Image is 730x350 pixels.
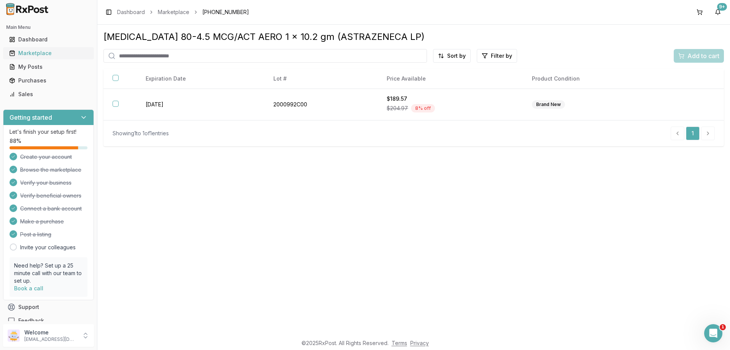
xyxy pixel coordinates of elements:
div: Sales [9,90,88,98]
a: Terms [392,340,407,346]
div: 9+ [717,3,727,11]
td: 2000992C00 [264,89,378,120]
div: My Posts [9,63,88,71]
a: Marketplace [158,8,189,16]
span: Make a purchase [20,218,64,225]
button: Sales [3,88,94,100]
a: My Posts [6,60,91,74]
span: Sort by [447,52,466,60]
a: Dashboard [6,33,91,46]
h3: Getting started [10,113,52,122]
span: Filter by [491,52,512,60]
a: Purchases [6,74,91,87]
span: Connect a bank account [20,205,82,212]
span: $204.97 [387,105,408,112]
a: Sales [6,87,91,101]
img: RxPost Logo [3,3,52,15]
a: Book a call [14,285,43,291]
th: Price Available [378,69,522,89]
div: Dashboard [9,36,88,43]
div: [MEDICAL_DATA] 80-4.5 MCG/ACT AERO 1 x 10.2 gm (ASTRAZENECA LP) [103,31,724,43]
button: Filter by [477,49,517,63]
button: Dashboard [3,33,94,46]
a: Invite your colleagues [20,244,76,251]
div: Marketplace [9,49,88,57]
div: Brand New [532,100,565,109]
span: Feedback [18,317,44,325]
a: Marketplace [6,46,91,60]
button: Feedback [3,314,94,328]
p: Welcome [24,329,77,336]
button: Purchases [3,74,94,87]
img: User avatar [8,329,20,342]
span: 1 [720,324,726,330]
span: Post a listing [20,231,51,238]
th: Expiration Date [136,69,264,89]
span: Verify beneficial owners [20,192,81,200]
span: Verify your business [20,179,71,187]
button: Marketplace [3,47,94,59]
th: Lot # [264,69,378,89]
div: $189.57 [387,95,513,103]
a: Dashboard [117,8,145,16]
div: Purchases [9,77,88,84]
span: [PHONE_NUMBER] [202,8,249,16]
span: Create your account [20,153,72,161]
p: Let's finish your setup first! [10,128,87,136]
a: Privacy [410,340,429,346]
div: 8 % off [411,104,435,112]
nav: pagination [671,127,715,140]
h2: Main Menu [6,24,91,30]
th: Product Condition [523,69,667,89]
td: [DATE] [136,89,264,120]
a: 1 [686,127,700,140]
div: Showing 1 to 1 of 1 entries [113,130,169,137]
button: 9+ [712,6,724,18]
iframe: Intercom live chat [704,324,722,342]
span: Browse the marketplace [20,166,81,174]
nav: breadcrumb [117,8,249,16]
button: Sort by [433,49,471,63]
button: Support [3,300,94,314]
span: 88 % [10,137,21,145]
p: [EMAIL_ADDRESS][DOMAIN_NAME] [24,336,77,342]
button: My Posts [3,61,94,73]
p: Need help? Set up a 25 minute call with our team to set up. [14,262,83,285]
